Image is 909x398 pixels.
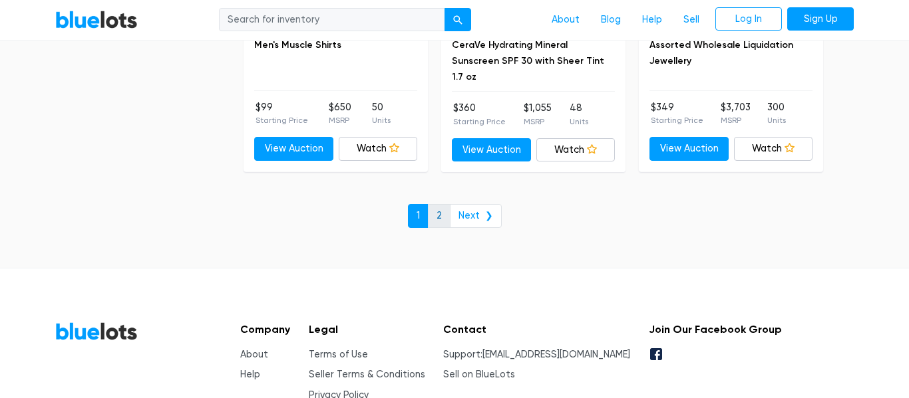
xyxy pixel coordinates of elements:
[428,204,451,228] a: 2
[339,137,418,161] a: Watch
[443,369,515,380] a: Sell on BlueLots
[453,116,506,128] p: Starting Price
[329,114,351,126] p: MSRP
[541,7,590,33] a: About
[443,348,630,362] li: Support:
[734,137,813,161] a: Watch
[787,7,854,31] a: Sign Up
[570,116,588,128] p: Units
[649,323,782,336] h5: Join Our Facebook Group
[651,114,703,126] p: Starting Price
[408,204,429,228] a: 1
[309,323,425,336] h5: Legal
[767,100,786,127] li: 300
[450,204,502,228] a: Next ❯
[651,100,703,127] li: $349
[254,39,341,50] a: Men's Muscle Shirts
[254,137,333,161] a: View Auction
[453,101,506,128] li: $360
[536,138,616,162] a: Watch
[482,349,630,360] a: [EMAIL_ADDRESS][DOMAIN_NAME]
[256,100,308,127] li: $99
[721,114,751,126] p: MSRP
[632,7,673,33] a: Help
[443,323,630,336] h5: Contact
[240,349,268,360] a: About
[240,369,260,380] a: Help
[256,114,308,126] p: Starting Price
[590,7,632,33] a: Blog
[55,10,138,29] a: BlueLots
[721,100,751,127] li: $3,703
[372,114,391,126] p: Units
[452,39,604,82] a: CeraVe Hydrating Mineral Sunscreen SPF 30 with Sheer Tint 1.7 oz
[240,323,290,336] h5: Company
[673,7,710,33] a: Sell
[372,100,391,127] li: 50
[524,101,552,128] li: $1,055
[767,114,786,126] p: Units
[329,100,351,127] li: $650
[715,7,782,31] a: Log In
[309,369,425,380] a: Seller Terms & Conditions
[452,138,531,162] a: View Auction
[55,322,138,341] a: BlueLots
[524,116,552,128] p: MSRP
[570,101,588,128] li: 48
[309,349,368,360] a: Terms of Use
[219,8,445,32] input: Search for inventory
[649,137,729,161] a: View Auction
